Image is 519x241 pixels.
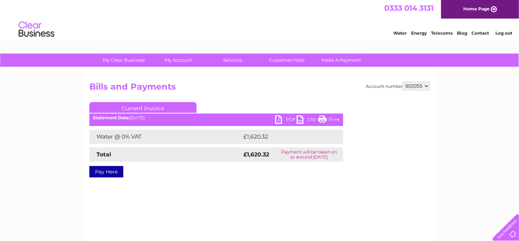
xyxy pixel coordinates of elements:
strong: Total [97,151,111,158]
a: Pay Here [89,166,123,177]
td: Water @ 0% VAT [89,130,242,144]
h2: Bills and Payments [89,82,430,95]
td: Payment will be taken on or around [DATE] [275,147,343,162]
a: Telecoms [431,30,453,36]
div: Account number [366,82,430,90]
a: CSV [297,115,318,126]
img: logo.png [18,19,55,40]
a: PDF [275,115,297,126]
a: Customer Help [258,54,317,67]
strong: £1,620.32 [243,151,269,158]
td: £1,620.32 [242,130,332,144]
b: Statement Date: [93,115,130,120]
a: Services [203,54,262,67]
a: Energy [411,30,427,36]
a: My Clear Business [95,54,154,67]
a: Water [393,30,407,36]
a: Blog [457,30,467,36]
a: Current Invoice [89,102,197,113]
a: Make A Payment [312,54,371,67]
a: Log out [495,30,512,36]
div: [DATE] [89,115,343,120]
a: My Account [149,54,208,67]
a: 0333 014 3131 [384,4,434,12]
a: Contact [471,30,489,36]
div: Clear Business is a trading name of Verastar Limited (registered in [GEOGRAPHIC_DATA] No. 3667643... [91,4,429,35]
a: Print [318,115,340,126]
